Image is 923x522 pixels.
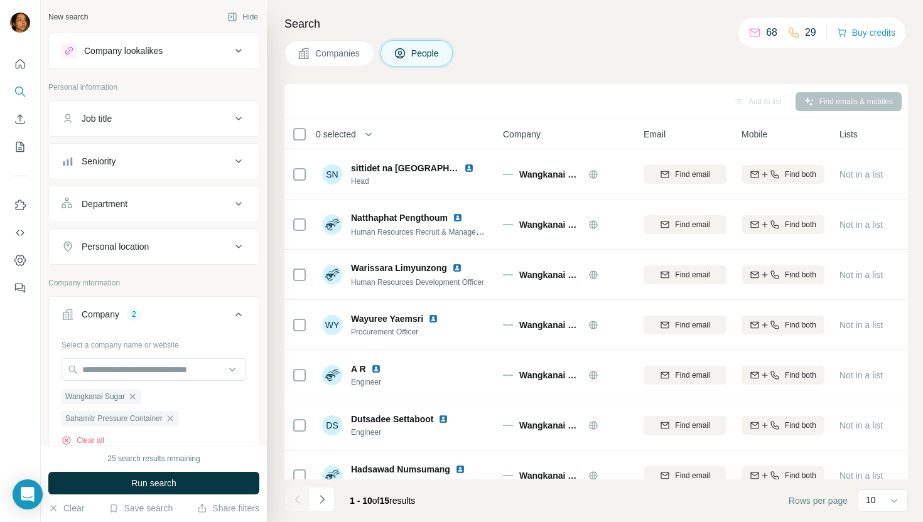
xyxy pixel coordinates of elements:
[839,169,883,179] span: Not in a list
[839,370,883,380] span: Not in a list
[351,427,463,438] span: Engineer
[503,169,513,179] img: Logo of Wangkanai Sugar
[10,194,30,216] button: Use Surfe on LinkedIn
[839,220,883,230] span: Not in a list
[48,11,88,23] div: New search
[351,278,484,287] span: Human Resources Development Officer
[49,36,259,66] button: Company lookalikes
[644,215,726,234] button: Find email
[839,471,883,481] span: Not in a list
[10,13,30,33] img: Avatar
[503,320,513,330] img: Logo of Wangkanai Sugar
[372,496,380,506] span: of
[785,370,816,381] span: Find both
[10,136,30,158] button: My lists
[82,308,119,321] div: Company
[644,265,726,284] button: Find email
[742,316,824,334] button: Find both
[675,470,710,481] span: Find email
[49,104,259,134] button: Job title
[82,112,112,125] div: Job title
[428,314,438,324] img: LinkedIn logo
[503,270,513,280] img: Logo of Wangkanai Sugar
[49,189,259,219] button: Department
[675,370,710,381] span: Find email
[644,128,666,141] span: Email
[839,128,858,141] span: Lists
[644,165,726,184] button: Find email
[322,215,342,235] img: Avatar
[322,315,342,335] div: WY
[351,163,489,173] span: sittidet na [GEOGRAPHIC_DATA]
[310,487,335,512] button: Navigate to next page
[322,415,342,435] div: DS
[322,265,342,285] img: Avatar
[675,319,710,331] span: Find email
[127,309,141,320] div: 2
[322,365,342,385] img: Avatar
[82,155,116,168] div: Seniority
[866,494,876,506] p: 10
[742,128,767,141] span: Mobile
[380,496,390,506] span: 15
[742,466,824,485] button: Find both
[65,413,163,424] span: Sahamitr Pressure Container
[675,420,710,431] span: Find email
[197,502,259,514] button: Share filters
[464,163,474,173] img: LinkedIn logo
[351,463,450,476] span: Hadsawad Numsumang
[519,269,582,281] span: Wangkanai Sugar
[742,215,824,234] button: Find both
[742,165,824,184] button: Find both
[837,24,895,41] button: Buy credits
[644,316,726,334] button: Find email
[62,334,246,351] div: Select a company name or website
[453,213,463,223] img: LinkedIn logo
[48,502,84,514] button: Clear
[785,319,816,331] span: Find both
[10,108,30,130] button: Enrich CSV
[219,8,267,26] button: Hide
[438,414,448,424] img: LinkedIn logo
[742,265,824,284] button: Find both
[503,420,513,430] img: Logo of Wangkanai Sugar
[351,176,489,187] span: Head
[675,219,710,230] span: Find email
[10,221,30,244] button: Use Surfe API
[351,262,447,274] span: Warissara Limyunzong
[65,391,125,402] span: Wangkanai Sugar
[785,219,816,230] span: Find both
[519,218,582,231] span: Wangkanai Sugar
[10,249,30,272] button: Dashboard
[519,419,582,432] span: Wangkanai Sugar
[284,15,908,33] h4: Search
[839,420,883,430] span: Not in a list
[785,470,816,481] span: Find both
[351,326,453,338] span: Procurement Officer
[351,363,366,375] span: A R
[644,466,726,485] button: Find email
[503,220,513,230] img: Logo of Wangkanai Sugar
[839,320,883,330] span: Not in a list
[109,502,173,514] button: Save search
[766,25,777,40] p: 68
[644,366,726,385] button: Find email
[351,477,480,488] span: Purchasing Engineer
[350,496,415,506] span: results
[805,25,816,40] p: 29
[62,435,104,446] button: Clear all
[351,226,517,237] span: Human Resources Recruit & Management Officer
[351,211,448,224] span: Natthaphat Pengthoum
[315,47,361,60] span: Companies
[519,469,582,482] span: Wangkanai Sugar
[519,369,582,381] span: Wangkanai Sugar
[519,319,582,331] span: Wangkanai Sugar
[503,370,513,380] img: Logo of Wangkanai Sugar
[49,146,259,176] button: Seniority
[785,420,816,431] span: Find both
[675,169,710,180] span: Find email
[351,312,423,325] span: Wayuree Yaemsri
[48,472,259,494] button: Run search
[785,169,816,180] span: Find both
[644,416,726,435] button: Find email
